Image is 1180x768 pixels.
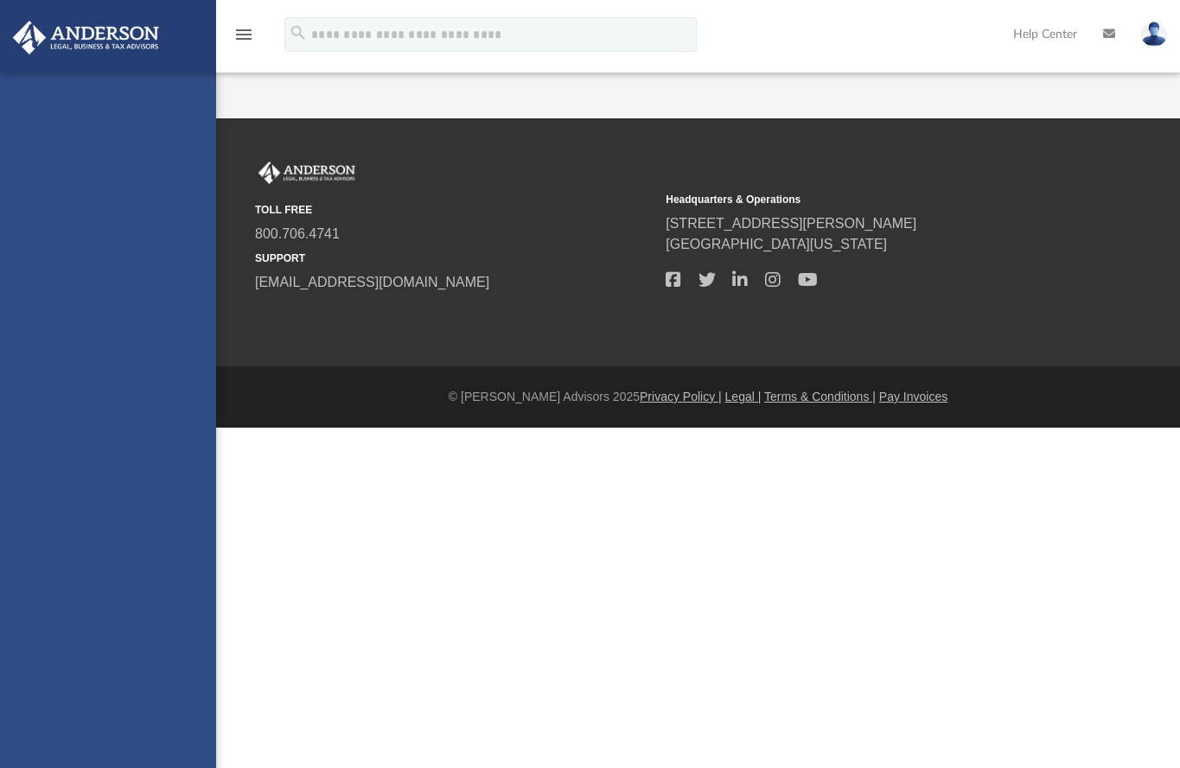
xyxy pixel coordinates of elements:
div: © [PERSON_NAME] Advisors 2025 [216,388,1180,406]
a: [EMAIL_ADDRESS][DOMAIN_NAME] [255,275,489,289]
a: [STREET_ADDRESS][PERSON_NAME] [666,216,916,231]
a: 800.706.4741 [255,226,340,241]
a: Legal | [725,390,762,403]
i: search [289,23,308,42]
small: SUPPORT [255,251,654,266]
a: [GEOGRAPHIC_DATA][US_STATE] [666,237,887,251]
a: Pay Invoices [879,390,947,403]
small: Headquarters & Operations [666,192,1064,207]
a: Terms & Conditions | [764,390,876,403]
a: menu [233,33,254,45]
i: menu [233,24,254,45]
img: User Pic [1141,22,1167,47]
small: TOLL FREE [255,202,654,218]
img: Anderson Advisors Platinum Portal [255,162,359,184]
a: Privacy Policy | [640,390,722,403]
img: Anderson Advisors Platinum Portal [8,21,164,54]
